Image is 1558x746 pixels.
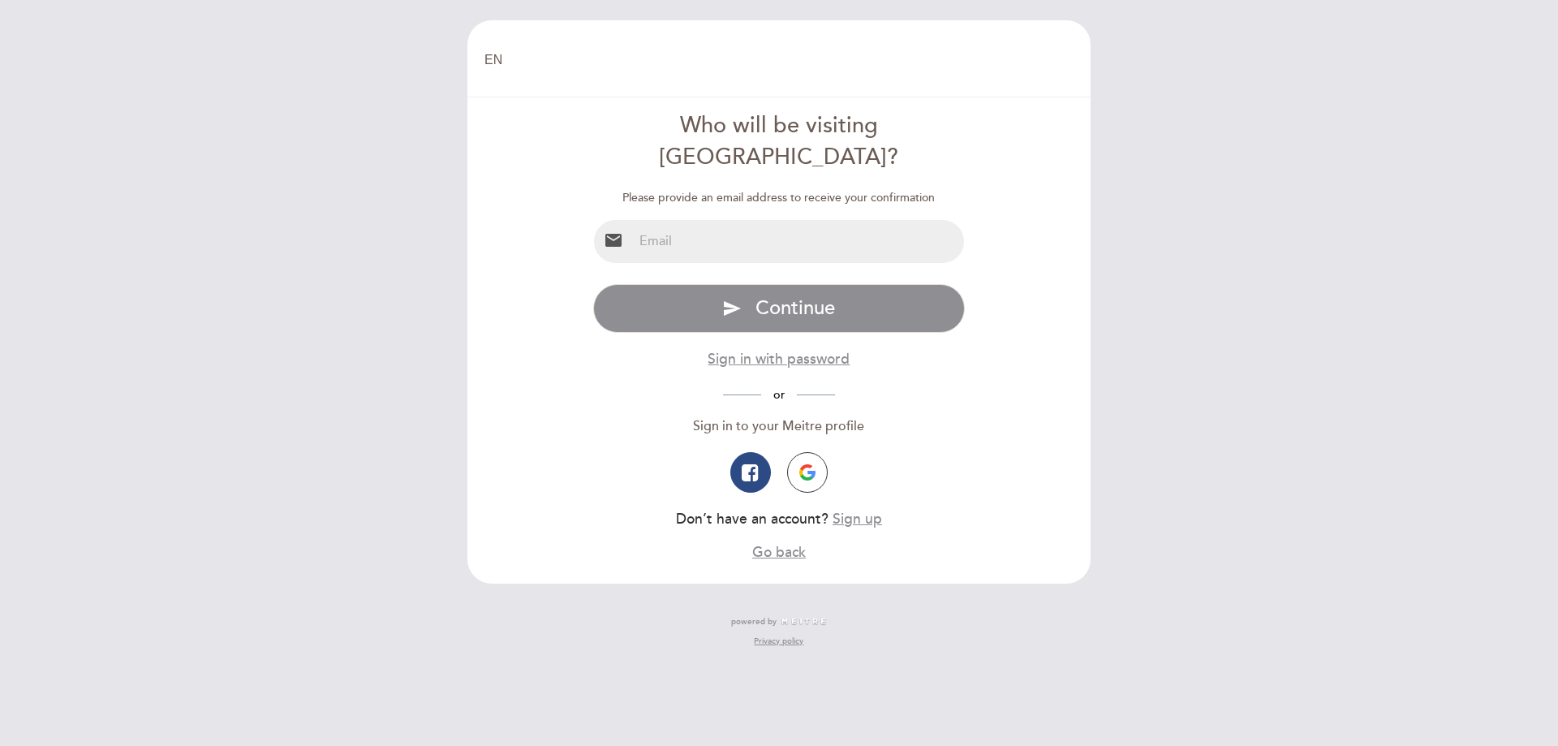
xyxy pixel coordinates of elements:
a: Privacy policy [754,636,803,647]
div: Please provide an email address to receive your confirmation [593,190,966,206]
button: Go back [752,542,806,563]
input: Email [633,220,965,263]
img: icon-google.png [799,464,816,481]
i: send [722,299,742,318]
span: Don’t have an account? [676,511,828,528]
div: Who will be visiting [GEOGRAPHIC_DATA]? [593,110,966,174]
span: Continue [755,296,835,320]
div: Sign in to your Meitre profile [593,417,966,436]
button: Sign up [833,509,882,529]
img: MEITRE [781,618,827,626]
i: email [604,231,623,250]
button: send Continue [593,284,966,333]
button: Sign in with password [708,349,850,369]
a: powered by [731,616,827,627]
span: or [761,388,797,402]
span: powered by [731,616,777,627]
